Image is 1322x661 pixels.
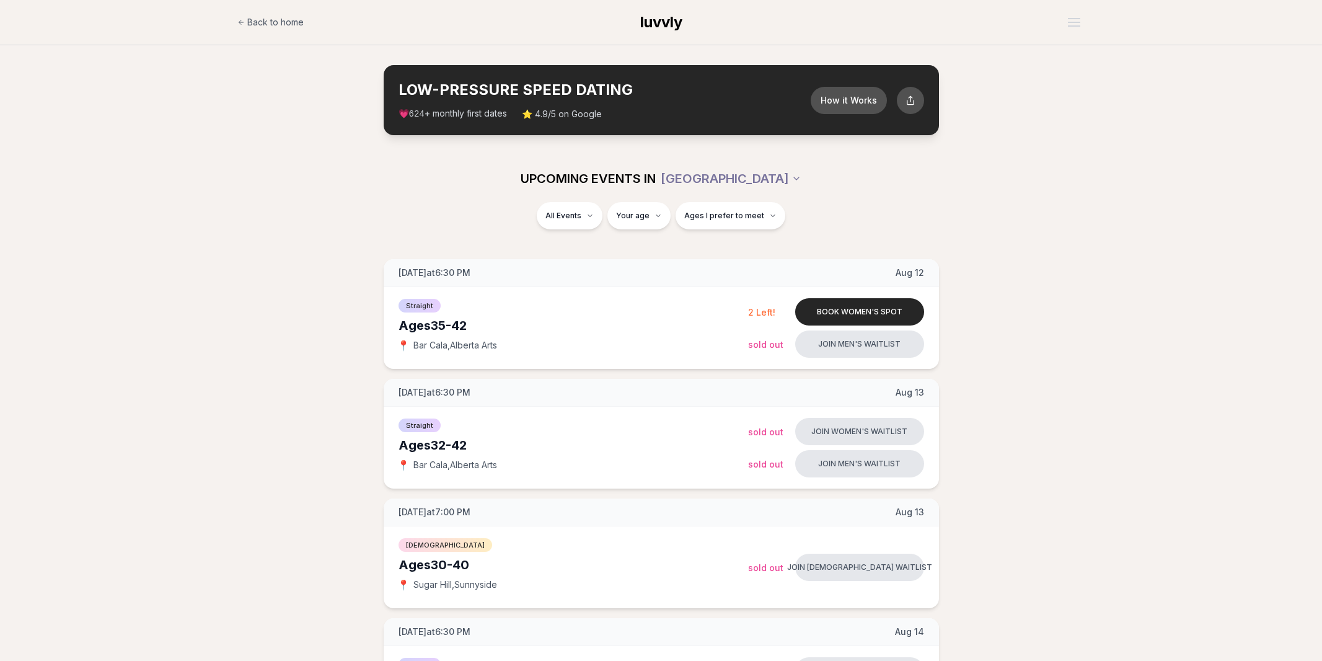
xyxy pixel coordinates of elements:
[399,317,748,334] div: Ages 35-42
[399,267,470,279] span: [DATE] at 6:30 PM
[896,386,924,399] span: Aug 13
[640,12,682,32] a: luvvly
[247,16,304,29] span: Back to home
[413,579,497,591] span: Sugar Hill , Sunnyside
[684,211,764,221] span: Ages I prefer to meet
[795,298,924,326] button: Book women's spot
[521,170,656,187] span: UPCOMING EVENTS IN
[661,165,801,192] button: [GEOGRAPHIC_DATA]
[895,626,924,638] span: Aug 14
[413,459,497,471] span: Bar Cala , Alberta Arts
[399,80,811,100] h2: LOW-PRESSURE SPEED DATING
[399,386,470,399] span: [DATE] at 6:30 PM
[537,202,602,229] button: All Events
[522,108,602,120] span: ⭐ 4.9/5 on Google
[409,109,425,119] span: 624
[748,459,783,469] span: Sold Out
[811,87,887,114] button: How it Works
[399,340,408,350] span: 📍
[795,418,924,445] button: Join women's waitlist
[748,562,783,573] span: Sold Out
[399,580,408,590] span: 📍
[795,450,924,477] button: Join men's waitlist
[896,267,924,279] span: Aug 12
[399,299,441,313] span: Straight
[413,339,497,352] span: Bar Cala , Alberta Arts
[795,554,924,581] button: Join [DEMOGRAPHIC_DATA] waitlist
[399,437,748,454] div: Ages 32-42
[399,538,492,552] span: [DEMOGRAPHIC_DATA]
[748,307,775,317] span: 2 Left!
[399,556,748,574] div: Ages 30-40
[607,202,671,229] button: Your age
[399,460,408,470] span: 📍
[748,339,783,350] span: Sold Out
[399,626,470,638] span: [DATE] at 6:30 PM
[795,331,924,358] button: Join men's waitlist
[748,427,783,437] span: Sold Out
[1063,13,1085,32] button: Open menu
[640,13,682,31] span: luvvly
[399,107,507,120] span: 💗 + monthly first dates
[616,211,650,221] span: Your age
[545,211,581,221] span: All Events
[399,506,470,518] span: [DATE] at 7:00 PM
[896,506,924,518] span: Aug 13
[676,202,785,229] button: Ages I prefer to meet
[237,10,304,35] a: Back to home
[399,419,441,432] span: Straight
